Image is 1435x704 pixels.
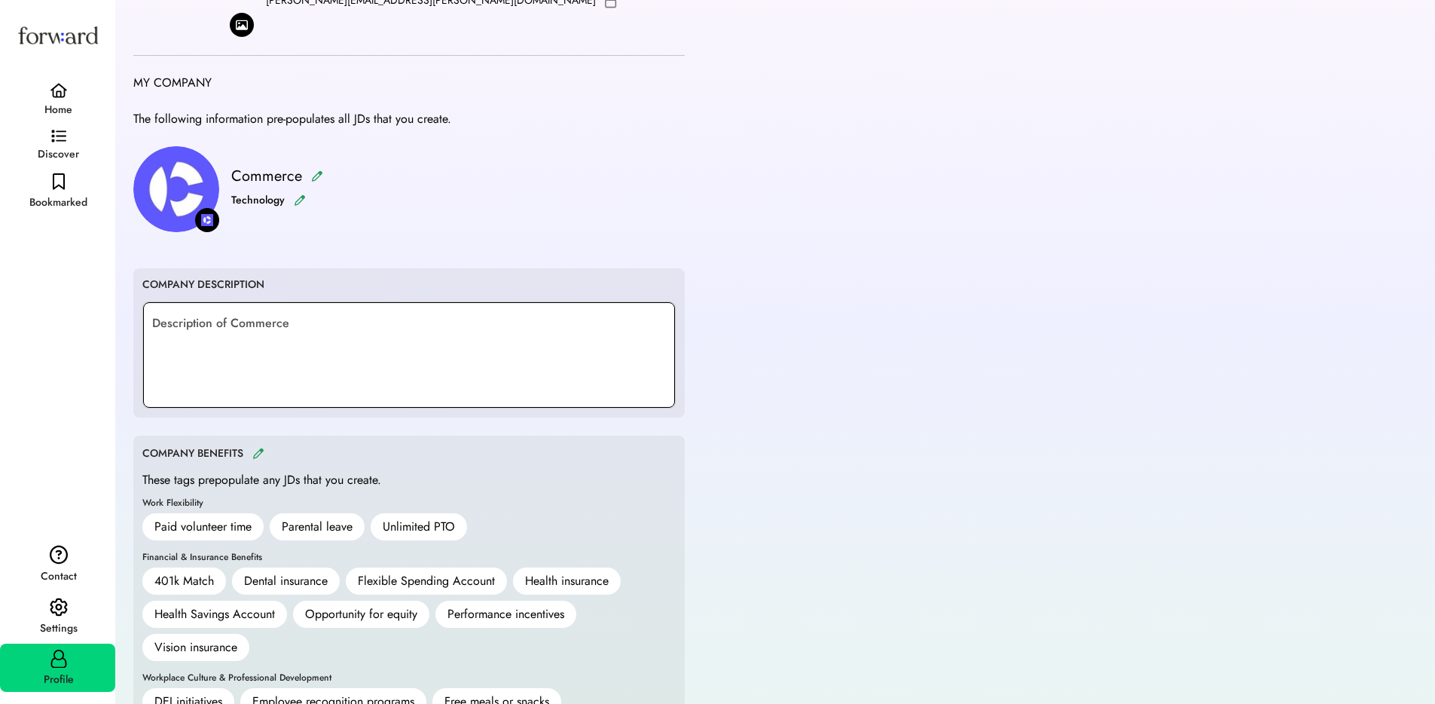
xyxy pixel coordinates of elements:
[133,146,219,232] img: poweredbycommerce_logo.jpeg
[311,170,323,182] img: pencil.svg
[133,74,212,92] div: MY COMPANY
[435,601,576,628] div: Performance incentives
[29,194,87,212] div: Bookmarked
[513,568,621,595] div: Health insurance
[40,620,78,638] div: Settings
[231,167,302,185] div: Commerce
[346,568,507,595] div: Flexible Spending Account
[142,552,262,562] div: Financial & Insurance Benefits
[232,568,340,595] div: Dental insurance
[142,277,264,292] div: COMPANY DESCRIPTION
[53,173,65,191] img: bookmark-black.svg
[142,634,249,661] div: Vision insurance
[231,191,285,210] div: Technology
[142,446,243,461] div: COMPANY BENEFITS
[133,110,451,128] div: The following information pre-populates all JDs that you create.
[44,101,72,119] div: Home
[50,545,68,565] img: contact.svg
[371,513,467,540] div: Unlimited PTO
[44,671,74,689] div: Profile
[142,568,226,595] div: 401k Match
[252,448,264,459] img: pencil.svg
[51,130,66,143] img: discover.svg
[41,568,77,586] div: Contact
[142,601,287,628] div: Health Savings Account
[293,601,429,628] div: Opportunity for equity
[50,598,68,617] img: settings.svg
[142,471,381,489] div: These tags prepopulate any JDs that you create.
[142,513,264,540] div: Paid volunteer time
[142,673,331,682] div: Workplace Culture & Professional Development
[15,12,101,58] img: Forward logo
[294,194,306,206] img: pencil.svg
[142,498,203,507] div: Work Flexibility
[50,83,68,98] img: home.svg
[38,145,79,164] div: Discover
[270,513,365,540] div: Parental leave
